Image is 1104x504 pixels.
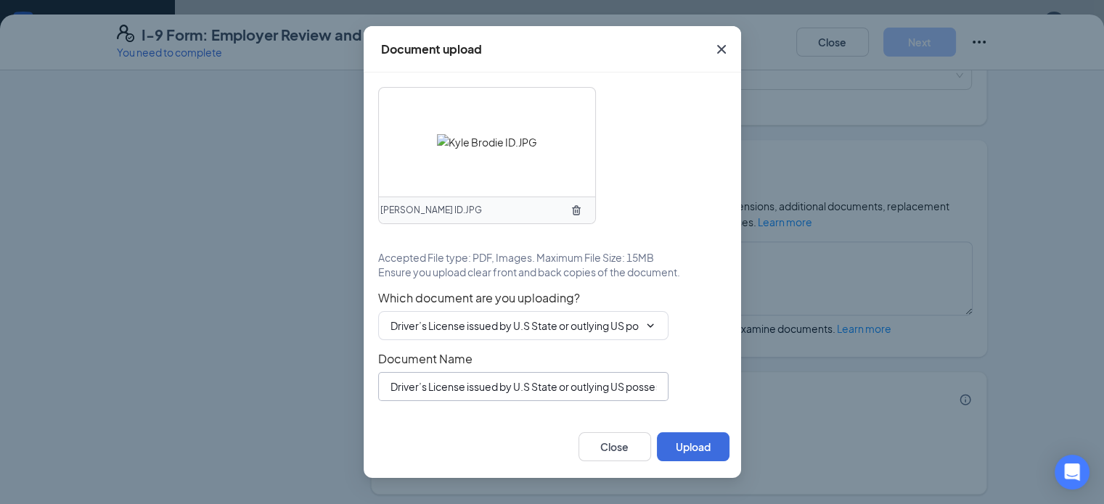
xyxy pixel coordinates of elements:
[702,26,741,73] button: Close
[378,372,668,401] input: Enter document name
[381,41,482,57] div: Document upload
[391,318,639,334] input: Select document type
[437,134,537,150] img: Kyle Brodie ID.JPG
[1055,455,1089,489] div: Open Intercom Messenger
[565,199,588,222] button: TrashOutline
[645,320,656,331] svg: ChevronDown
[378,352,727,366] span: Document Name
[571,205,582,216] svg: TrashOutline
[657,432,729,461] button: Upload
[713,41,730,58] svg: Cross
[578,432,651,461] button: Close
[380,204,482,218] span: [PERSON_NAME] ID.JPG
[378,291,727,305] span: Which document are you uploading?
[378,250,654,265] span: Accepted File type: PDF, Images. Maximum File Size: 15MB
[378,265,680,279] span: Ensure you upload clear front and back copies of the document.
